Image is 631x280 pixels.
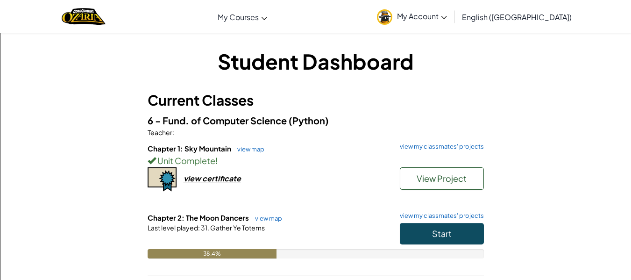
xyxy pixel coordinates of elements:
[62,7,105,26] a: Ozaria by CodeCombat logo
[457,4,576,29] a: English ([GEOGRAPHIC_DATA])
[462,12,572,22] span: English ([GEOGRAPHIC_DATA])
[218,12,259,22] span: My Courses
[372,2,452,31] a: My Account
[213,4,272,29] a: My Courses
[377,9,392,25] img: avatar
[397,11,447,21] span: My Account
[62,7,105,26] img: Home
